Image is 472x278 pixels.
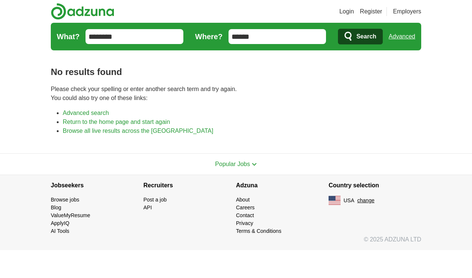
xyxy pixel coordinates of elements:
label: What? [57,31,80,42]
span: USA [344,197,354,204]
a: ValueMyResume [51,212,90,218]
span: Popular Jobs [215,161,250,167]
a: ApplyIQ [51,220,69,226]
a: Careers [236,204,255,210]
a: Blog [51,204,61,210]
a: Advanced [389,29,415,44]
a: Return to the home page and start again [63,119,170,125]
a: Browse jobs [51,197,79,203]
a: API [143,204,152,210]
a: About [236,197,250,203]
button: Search [338,29,382,44]
span: Search [356,29,376,44]
img: Adzuna logo [51,3,114,20]
a: Browse all live results across the [GEOGRAPHIC_DATA] [63,128,213,134]
label: Where? [195,31,223,42]
a: Terms & Conditions [236,228,281,234]
img: US flag [329,196,341,205]
h4: Country selection [329,175,421,196]
a: Employers [393,7,421,16]
div: © 2025 ADZUNA LTD [45,235,427,250]
a: Register [360,7,382,16]
a: AI Tools [51,228,69,234]
img: toggle icon [252,163,257,166]
h1: No results found [51,65,421,79]
a: Post a job [143,197,167,203]
a: Login [339,7,354,16]
a: Contact [236,212,254,218]
a: Privacy [236,220,253,226]
p: Please check your spelling or enter another search term and try again. You could also try one of ... [51,85,421,103]
button: change [357,197,375,204]
a: Advanced search [63,110,109,116]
